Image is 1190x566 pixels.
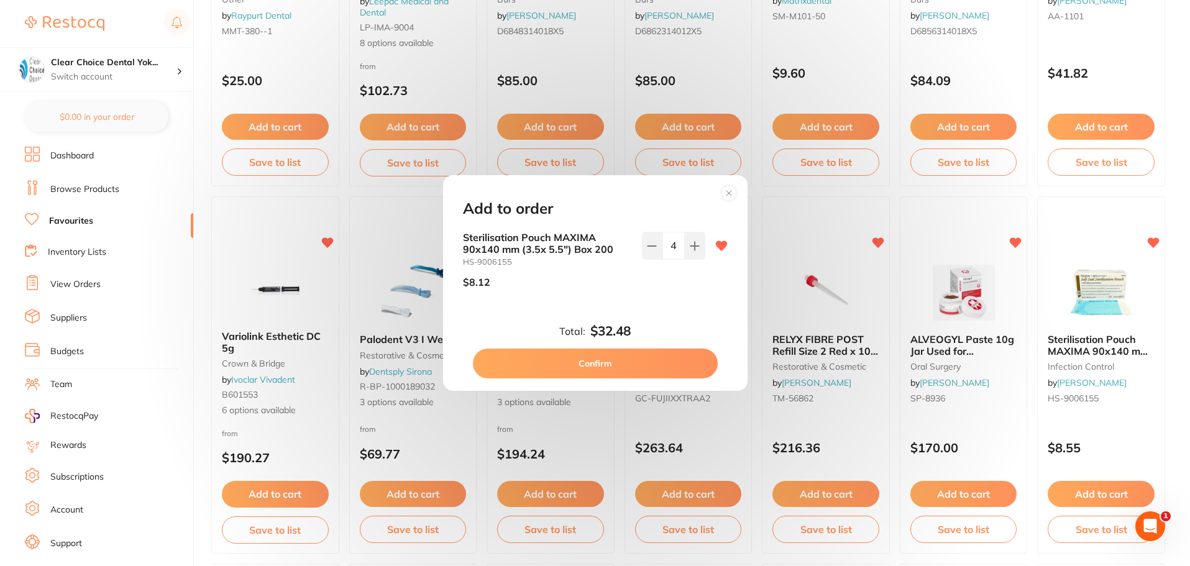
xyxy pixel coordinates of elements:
[1161,511,1171,521] span: 1
[1135,511,1165,541] iframe: Intercom live chat
[463,232,632,255] b: Sterilisation Pouch MAXIMA 90x140 mm (3.5x 5.5") Box 200
[463,257,632,267] small: HS-9006155
[463,200,553,217] h2: Add to order
[590,324,631,339] b: $32.48
[463,276,490,288] p: $8.12
[473,349,718,378] button: Confirm
[559,326,585,337] label: Total:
